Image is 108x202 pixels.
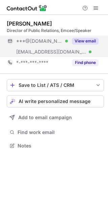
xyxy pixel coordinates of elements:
[18,115,72,120] span: Add to email campaign
[7,128,104,137] button: Find work email
[7,141,104,150] button: Notes
[16,49,86,55] span: [EMAIL_ADDRESS][DOMAIN_NAME]
[7,4,47,12] img: ContactOut v5.3.10
[7,79,104,91] button: save-profile-one-click
[72,38,99,44] button: Reveal Button
[7,28,104,34] div: Director of Public Relations, Emcee/Speaker
[72,59,99,66] button: Reveal Button
[18,129,101,135] span: Find work email
[19,99,90,104] span: AI write personalized message
[7,95,104,107] button: AI write personalized message
[16,38,63,44] span: ***@[DOMAIN_NAME]
[18,143,101,149] span: Notes
[7,111,104,124] button: Add to email campaign
[19,82,92,88] div: Save to List / ATS / CRM
[7,20,52,27] div: [PERSON_NAME]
